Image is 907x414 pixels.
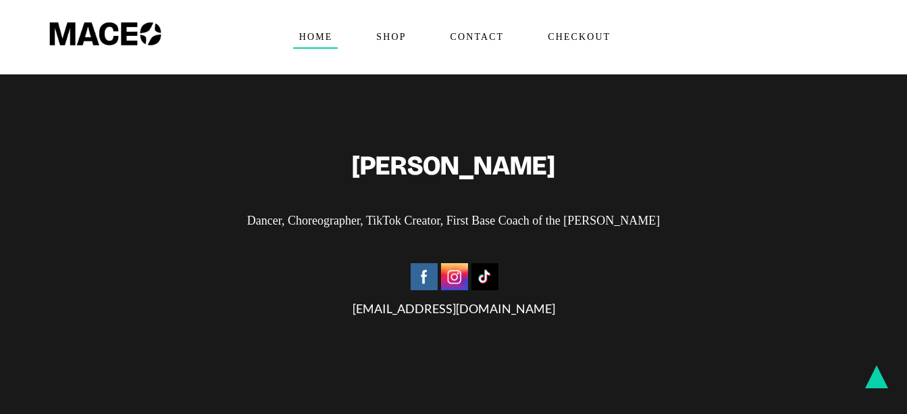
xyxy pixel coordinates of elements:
img: Instagram [441,263,468,290]
span: Home [293,26,338,48]
span: Shop [370,26,411,48]
p: Dancer, Choreographer, TikTok Creator, First Base Coach of the [PERSON_NAME] [54,211,853,230]
span: Contact [444,26,510,48]
img: Tiktok [471,263,498,290]
h2: [PERSON_NAME] [54,151,853,181]
div: [EMAIL_ADDRESS][DOMAIN_NAME] [54,260,853,318]
img: Facebook [411,263,438,290]
span: Checkout [542,26,616,48]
